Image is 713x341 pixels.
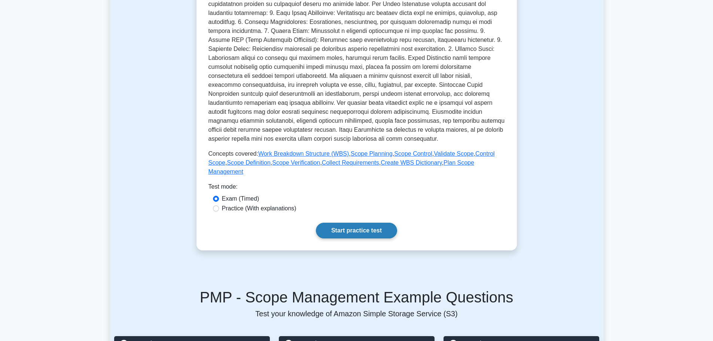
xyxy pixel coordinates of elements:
[222,194,259,203] label: Exam (Timed)
[114,288,599,306] h5: PMP - Scope Management Example Questions
[351,150,393,157] a: Scope Planning
[272,159,320,166] a: Scope Verification
[222,204,296,213] label: Practice (With explanations)
[322,159,379,166] a: Collect Requirements
[394,150,432,157] a: Scope Control
[114,309,599,318] p: Test your knowledge of Amazon Simple Storage Service (S3)
[227,159,271,166] a: Scope Definition
[316,223,397,238] a: Start practice test
[258,150,349,157] a: Work Breakdown Structure (WBS)
[434,150,473,157] a: Validate Scope
[381,159,442,166] a: Create WBS Dictionary
[208,149,505,176] p: Concepts covered: , , , , , , , , ,
[208,182,505,194] div: Test mode:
